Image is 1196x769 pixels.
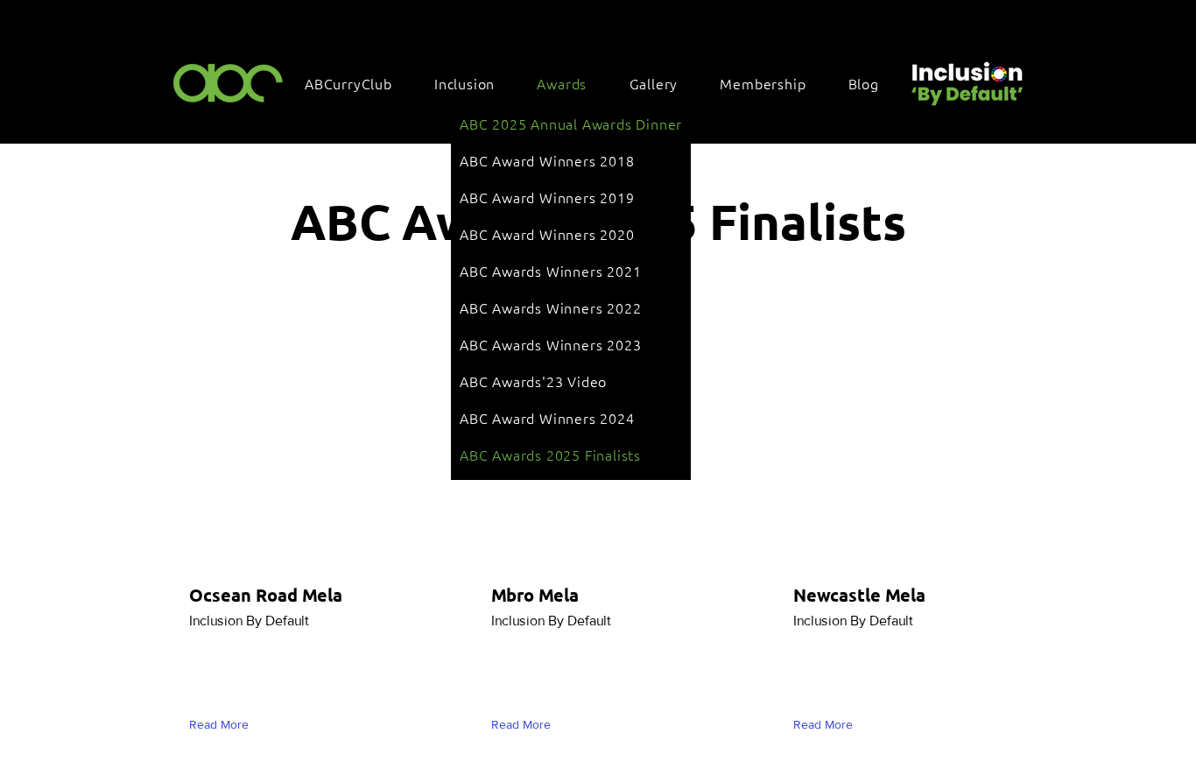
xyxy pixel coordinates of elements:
span: ABC Award Winners 2024 [460,408,635,427]
span: ABC Awards Winners 2021 [460,261,641,280]
a: ABC 2025 Annual Awards Dinner [460,107,682,140]
span: ABC Awards Winners 2022 [460,298,641,317]
span: Inclusion [434,74,495,93]
a: Gallery [621,65,705,102]
div: v 4.0.25 [49,28,86,42]
a: Membership [711,65,832,102]
span: Read More [491,716,551,734]
img: Untitled design (22).png [905,47,1026,108]
a: ABC Award Winners 2018 [460,144,682,177]
a: ABCurryClub [296,65,419,102]
span: Inclusion By Default [491,613,611,628]
a: ABC Awards Winners 2022 [460,291,682,324]
span: Awards [537,74,587,93]
span: Blog [848,74,879,93]
a: ABC Awards 2025 Finalists [460,438,682,471]
div: Domain: [DOMAIN_NAME] [46,46,193,60]
span: ABC Award Winners 2020 [460,224,635,243]
div: Keywords by Traffic [193,112,295,123]
div: Awards [528,65,613,102]
div: Awards [451,98,691,480]
span: ABC Awards 2025 Finalists [291,190,906,251]
a: ABC Award Winners 2020 [460,217,682,250]
a: ABC Award Winners 2024 [460,401,682,434]
span: Inclusion By Default [189,613,309,628]
span: Read More [793,716,853,734]
img: tab_keywords_by_traffic_grey.svg [174,110,188,124]
span: ABC Awards Winners 2023 [460,335,641,354]
img: logo_orange.svg [28,28,42,42]
a: Read More [793,709,861,740]
span: ABC 2025 Annual Awards Dinner [460,114,682,133]
span: ABC Award Winners 2019 [460,187,635,207]
img: website_grey.svg [28,46,42,60]
div: Domain Overview [67,112,157,123]
span: ABC Awards'23 Video [460,371,607,391]
a: ABC Awards Winners 2021 [460,254,682,287]
div: Inclusion [426,65,521,102]
a: ABC Award Winners 2019 [460,180,682,214]
span: ABCurryClub [305,74,392,93]
a: ABC Awards Winners 2023 [460,328,682,361]
a: Read More [491,709,559,740]
span: Membership [720,74,806,93]
a: Read More [189,709,257,740]
img: tab_domain_overview_orange.svg [47,110,61,124]
a: ABC Awards'23 Video [460,364,682,398]
span: Inclusion By Default [793,613,913,628]
span: Ocsean Road Mela [189,583,342,606]
span: Newcastle Mela [793,583,925,606]
span: Read More [189,716,249,734]
img: ABC-Logo-Blank-Background-01-01-2.png [168,56,289,108]
span: ABC Awards 2025 Finalists [460,445,641,464]
a: Blog [840,65,905,102]
span: ABC Award Winners 2018 [460,151,635,170]
nav: Site [296,65,905,102]
span: Gallery [630,74,679,93]
span: Mbro Mela [491,583,579,606]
